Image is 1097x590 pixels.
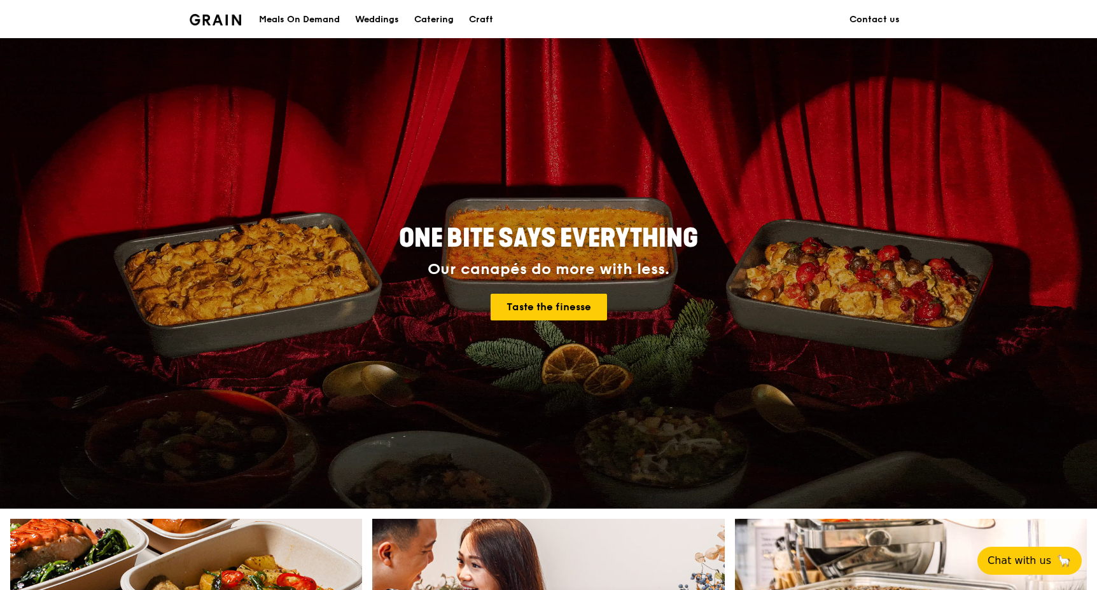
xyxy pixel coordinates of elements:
[414,1,454,39] div: Catering
[491,294,607,320] a: Taste the finesse
[319,261,778,278] div: Our canapés do more with less.
[407,1,461,39] a: Catering
[347,1,407,39] a: Weddings
[399,223,698,254] span: ONE BITE SAYS EVERYTHING
[461,1,501,39] a: Craft
[988,553,1051,568] span: Chat with us
[842,1,907,39] a: Contact us
[469,1,493,39] div: Craft
[355,1,399,39] div: Weddings
[259,1,340,39] div: Meals On Demand
[190,14,241,25] img: Grain
[1056,553,1072,568] span: 🦙
[977,547,1082,575] button: Chat with us🦙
